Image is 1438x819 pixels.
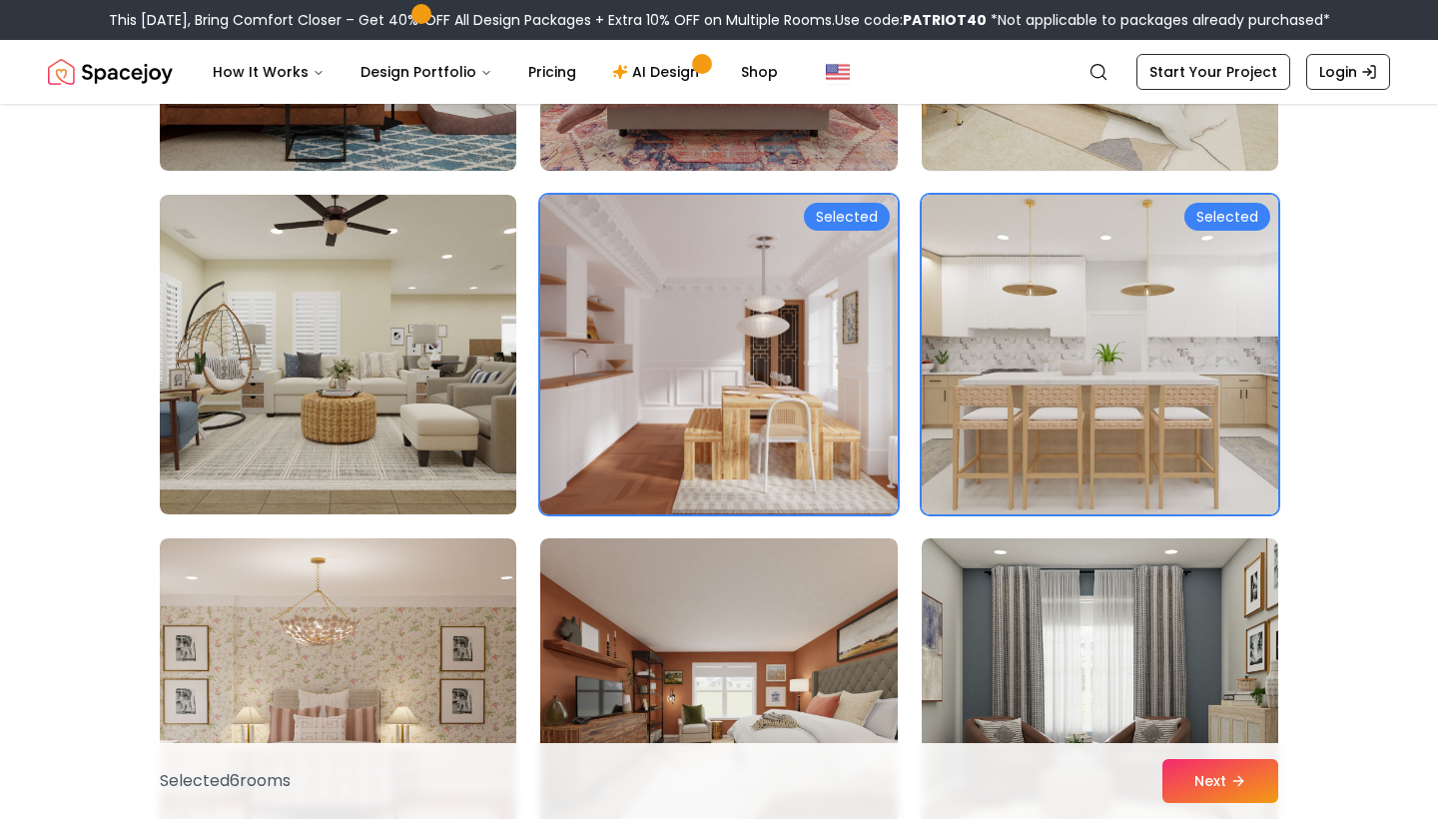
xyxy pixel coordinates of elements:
[987,10,1330,30] span: *Not applicable to packages already purchased*
[596,52,721,92] a: AI Design
[197,52,794,92] nav: Main
[531,187,906,522] img: Room room-38
[160,769,291,793] p: Selected 6 room s
[826,60,850,84] img: United States
[512,52,592,92] a: Pricing
[725,52,794,92] a: Shop
[345,52,508,92] button: Design Portfolio
[1162,759,1278,803] button: Next
[1306,54,1390,90] a: Login
[197,52,341,92] button: How It Works
[804,203,890,231] div: Selected
[160,195,516,514] img: Room room-37
[48,52,173,92] a: Spacejoy
[48,52,173,92] img: Spacejoy Logo
[1136,54,1290,90] a: Start Your Project
[1184,203,1270,231] div: Selected
[48,40,1390,104] nav: Global
[903,10,987,30] b: PATRIOT40
[922,195,1278,514] img: Room room-39
[835,10,987,30] span: Use code:
[109,10,1330,30] div: This [DATE], Bring Comfort Closer – Get 40% OFF All Design Packages + Extra 10% OFF on Multiple R...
